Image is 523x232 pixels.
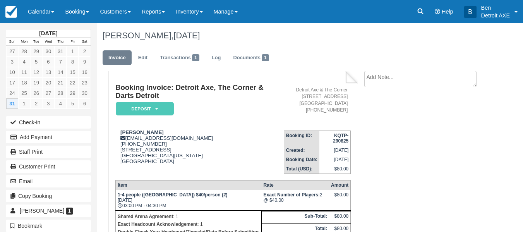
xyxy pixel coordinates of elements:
h1: Booking Invoice: Detroit Axe, The Corner & Darts Detroit [115,84,284,100]
div: [EMAIL_ADDRESS][DOMAIN_NAME] [PHONE_NUMBER] [STREET_ADDRESS] [GEOGRAPHIC_DATA][US_STATE] [GEOGRAP... [115,129,284,174]
span: [DATE] [173,31,200,40]
button: Bookmark [6,220,91,232]
button: Check-in [6,116,91,129]
a: 8 [67,57,79,67]
a: 1 [67,46,79,57]
a: 22 [67,77,79,88]
td: 2 @ $40.00 [262,190,329,211]
a: 14 [55,67,67,77]
th: Total (USD): [284,164,319,174]
a: 6 [42,57,54,67]
a: 7 [55,57,67,67]
img: checkfront-main-nav-mini-logo.png [5,6,17,18]
a: Customer Print [6,160,91,173]
th: Sub-Total: [262,211,329,224]
a: 28 [55,88,67,98]
a: 18 [18,77,30,88]
a: 5 [30,57,42,67]
span: 1 [192,54,199,61]
th: Fri [67,38,79,46]
a: 4 [55,98,67,109]
th: Tue [30,38,42,46]
td: [DATE] [319,146,351,155]
span: 1 [262,54,269,61]
strong: Exact Headcount Acknowledgement [118,222,197,227]
a: 13 [42,67,54,77]
strong: KQTP-290825 [333,133,348,144]
a: 31 [6,98,18,109]
a: 23 [79,77,91,88]
td: $80.00 [319,164,351,174]
th: Mon [18,38,30,46]
a: 29 [67,88,79,98]
a: 29 [30,46,42,57]
span: Help [442,9,453,15]
a: 1 [18,98,30,109]
a: 2 [79,46,91,57]
a: 17 [6,77,18,88]
a: Transactions1 [154,50,205,65]
em: Deposit [116,102,174,115]
a: 21 [55,77,67,88]
a: 25 [18,88,30,98]
td: [DATE] 03:00 PM - 04:30 PM [115,190,261,211]
a: 3 [42,98,54,109]
th: Item [115,180,261,190]
p: : 1 [118,220,259,228]
a: 27 [6,46,18,57]
strong: Exact Number of Players [264,192,320,198]
th: Sat [79,38,91,46]
button: Add Payment [6,131,91,143]
th: Amount [329,180,351,190]
strong: [PERSON_NAME] [120,129,164,135]
a: 26 [30,88,42,98]
a: 10 [6,67,18,77]
button: Email [6,175,91,187]
td: [DATE] [319,155,351,164]
i: Help [435,9,440,14]
a: 15 [67,67,79,77]
th: Created: [284,146,319,155]
a: 2 [30,98,42,109]
td: $80.00 [329,211,351,224]
a: 20 [42,77,54,88]
button: Copy Booking [6,190,91,202]
a: 30 [42,46,54,57]
a: [PERSON_NAME] 1 [6,205,91,217]
a: Staff Print [6,146,91,158]
th: Booking ID: [284,131,319,146]
a: 27 [42,88,54,98]
a: 3 [6,57,18,67]
th: Wed [42,38,54,46]
a: Documents1 [227,50,274,65]
a: 9 [79,57,91,67]
a: 4 [18,57,30,67]
a: 31 [55,46,67,57]
th: Sun [6,38,18,46]
a: 16 [79,67,91,77]
a: 30 [79,88,91,98]
span: [PERSON_NAME] [20,208,64,214]
a: 11 [18,67,30,77]
strong: [DATE] [39,30,57,36]
address: Detroit Axe & The Corner [STREET_ADDRESS] [GEOGRAPHIC_DATA] [PHONE_NUMBER] [287,87,348,113]
a: 28 [18,46,30,57]
p: : 1 [118,213,259,220]
a: 19 [30,77,42,88]
a: Edit [132,50,153,65]
a: Deposit [115,101,171,116]
th: Thu [55,38,67,46]
a: 12 [30,67,42,77]
a: Log [206,50,227,65]
a: 5 [67,98,79,109]
th: Rate [262,180,329,190]
a: 24 [6,88,18,98]
strong: 1-4 people ([GEOGRAPHIC_DATA]) $40/person (2) [118,192,228,198]
h1: [PERSON_NAME], [103,31,483,40]
th: Booking Date: [284,155,319,164]
strong: Shared Arena Agreement [118,214,173,219]
a: Invoice [103,50,132,65]
p: Ben [481,4,510,12]
p: Detroit AXE [481,12,510,19]
span: 1 [66,208,73,215]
